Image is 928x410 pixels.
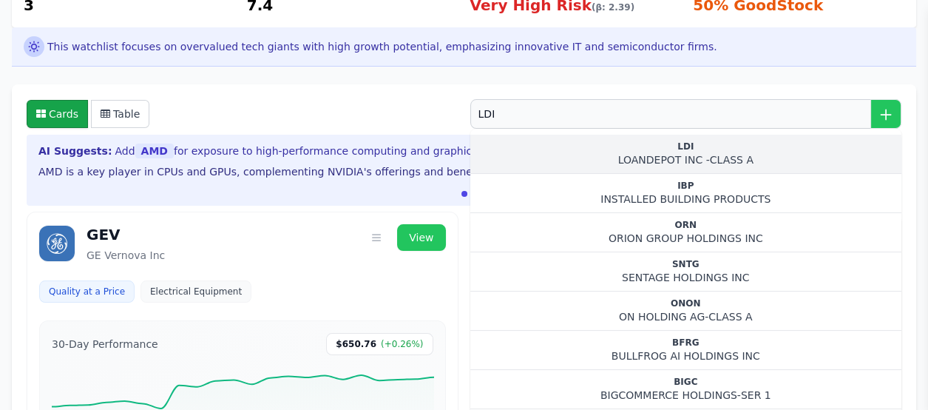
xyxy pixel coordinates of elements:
span: (β: 2.39) [592,2,634,13]
div: BIGCOMMERCE HOLDINGS-SER 1 [482,388,890,403]
div: BULLFROG AI HOLDINGS INC [482,349,890,363]
span: Electrical Equipment [150,286,242,298]
h2: GEV [87,224,121,245]
div: INSTALLED BUILDING PRODUCTS [482,192,890,206]
img: GEV logo [39,226,75,261]
span: $650.76 [336,338,376,350]
button: SNTG SENTAGE HOLDINGS INC [470,252,902,292]
button: IBP INSTALLED BUILDING PRODUCTS [470,174,902,213]
div: IBP [482,180,890,192]
span: Quality at a Price [49,286,125,298]
button: BIGC BIGCOMMERCE HOLDINGS-SER 1 [470,370,902,409]
span: AI Suggests: [38,144,112,158]
button: Table [91,100,149,128]
button: LDI LOANDEPOT INC -CLASS A [470,135,902,174]
span: This watchlist focuses on overvalued tech giants with high growth potential, emphasizing innovati... [47,39,717,54]
button: ONON ON HOLDING AG-CLASS A [470,292,902,331]
p: GE Vernova Inc [87,248,446,263]
span: Add for exposure to high-performance computing and graphics [115,144,477,158]
button: ORN ORION GROUP HOLDINGS INC [470,213,902,252]
span: AMD [135,144,174,158]
span: (+0.26%) [381,338,424,350]
button: BFRG BULLFROG AI HOLDINGS INC [470,331,902,370]
h3: 30-Day Performance [52,337,158,352]
span: Ask AI [24,36,44,57]
div: ON HOLDING AG-CLASS A [482,309,890,324]
button: Cards [27,100,88,128]
div: LDI [482,141,890,152]
input: Add Ticker to Watchlist [470,99,902,129]
div: BIGC [482,376,890,388]
div: LOANDEPOT INC -CLASS A [482,152,890,167]
span: AMD is a key player in CPUs and GPUs, complementing NVIDIA's offerings and benefiting from the AI... [38,166,661,178]
div: ORN [482,219,890,231]
div: BFRG [482,337,890,349]
div: ORION GROUP HOLDINGS INC [482,231,890,246]
div: SENTAGE HOLDINGS INC [482,270,890,285]
div: ONON [482,298,890,309]
div: View toggle [27,100,149,128]
div: SNTG [482,258,890,270]
a: View [397,224,445,251]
